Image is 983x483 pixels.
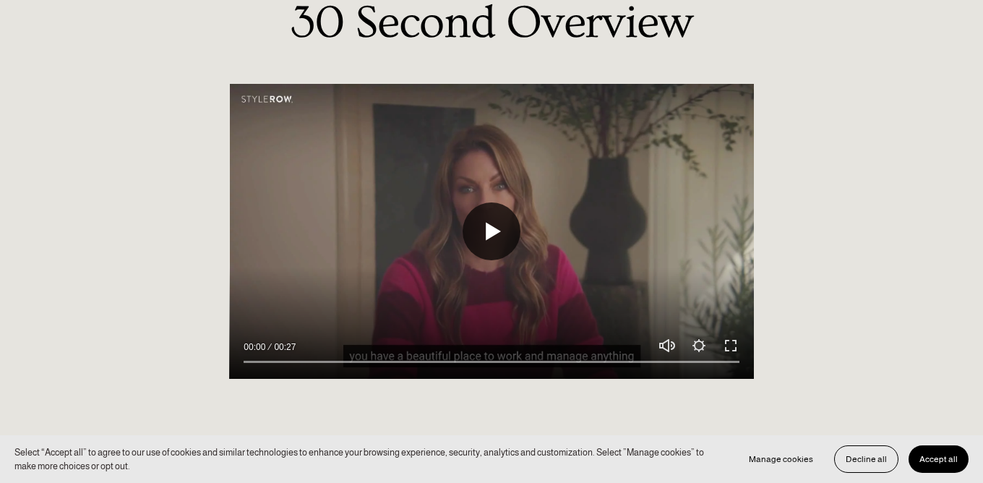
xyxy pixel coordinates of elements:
button: Manage cookies [738,445,824,473]
p: Select “Accept all” to agree to our use of cookies and similar technologies to enhance your brows... [14,445,724,473]
div: Duration [269,340,299,354]
span: Decline all [846,454,887,464]
span: Accept all [919,454,958,464]
button: Play [463,202,520,260]
button: Accept all [909,445,969,473]
span: Manage cookies [749,454,813,464]
input: Seek [244,356,739,367]
div: Current time [244,340,269,354]
button: Decline all [834,445,898,473]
